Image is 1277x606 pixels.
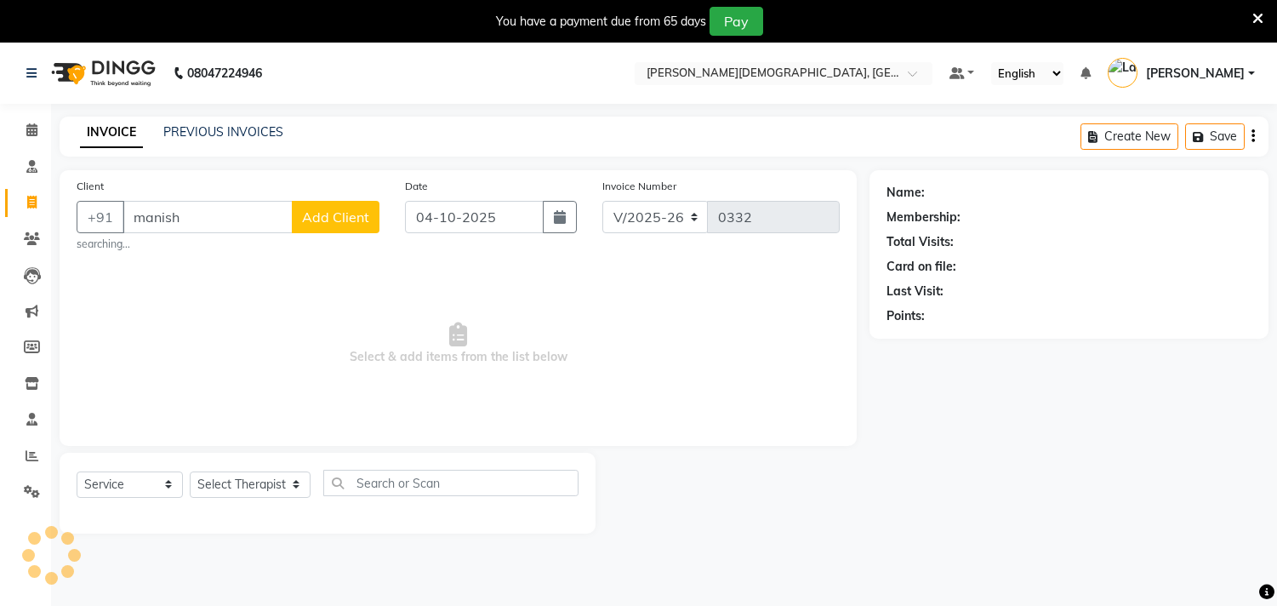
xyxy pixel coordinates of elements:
button: Add Client [292,201,379,233]
div: Name: [886,184,925,202]
div: Points: [886,307,925,325]
span: [PERSON_NAME] [1146,65,1245,83]
img: Latika Sawant [1108,58,1137,88]
button: Create New [1080,123,1178,150]
button: +91 [77,201,124,233]
a: PREVIOUS INVOICES [163,124,283,140]
a: INVOICE [80,117,143,148]
input: Search or Scan [323,470,579,496]
div: Last Visit: [886,283,943,300]
div: Card on file: [886,258,956,276]
img: logo [43,49,160,97]
button: Pay [710,7,763,36]
span: Select & add items from the list below [77,259,840,429]
button: Save [1185,123,1245,150]
div: Membership: [886,209,961,226]
small: searching... [77,237,379,252]
input: Search by Name/Mobile/Email/Code [123,201,293,233]
label: Invoice Number [602,179,676,194]
div: You have a payment due from 65 days [496,13,706,31]
span: Add Client [302,209,369,226]
b: 08047224946 [187,49,262,97]
label: Client [77,179,104,194]
label: Date [405,179,428,194]
div: Total Visits: [886,233,954,251]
